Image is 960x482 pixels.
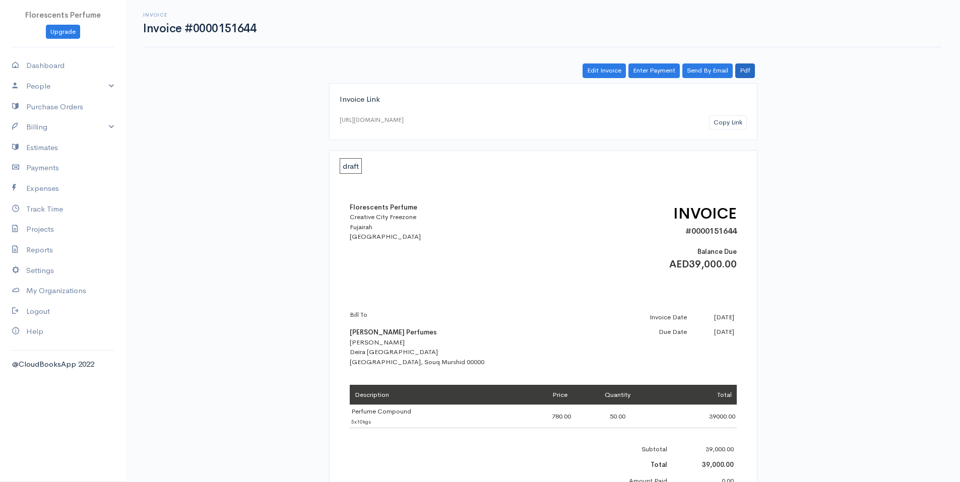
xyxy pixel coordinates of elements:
[350,203,417,212] b: Florescents Perfume
[350,310,526,320] p: Bill To
[340,115,404,124] div: [URL][DOMAIN_NAME]
[350,212,526,242] div: Creative City Freezone Fujairah [GEOGRAPHIC_DATA]
[697,247,737,256] span: Balance Due
[508,405,572,428] td: 780.00
[735,63,755,78] a: Pdf
[611,324,690,339] td: Due Date
[12,359,114,370] div: @CloudBooksApp 2022
[351,419,371,425] span: 5x10kgs
[689,310,736,325] td: [DATE]
[572,385,663,405] td: Quantity
[685,226,737,236] span: #0000151644
[651,460,667,469] b: Total
[689,324,736,339] td: [DATE]
[628,63,680,78] a: Enter Payment
[508,385,572,405] td: Price
[673,204,737,223] span: INVOICE
[143,12,256,18] h6: Invoice
[350,385,509,405] td: Description
[583,63,626,78] a: Edit Invoice
[702,460,734,469] b: 39,000.00
[663,385,737,405] td: Total
[340,158,362,174] span: draft
[350,310,526,367] div: [PERSON_NAME] Deira [GEOGRAPHIC_DATA] [GEOGRAPHIC_DATA], Souq Murshid 00000
[46,25,80,39] a: Upgrade
[572,405,663,428] td: 50.00
[340,94,747,105] div: Invoice Link
[682,63,733,78] a: Send By Email
[611,310,690,325] td: Invoice Date
[709,115,747,130] button: Copy Link
[670,441,736,457] td: 39,000.00
[25,10,101,20] span: Florescents Perfume
[663,405,737,428] td: 39000.00
[350,328,437,336] b: [PERSON_NAME] Perfumes
[669,258,737,270] span: AED39,000.00
[611,441,671,457] td: Subtotal
[350,405,509,428] td: Perfume Compound
[143,22,256,35] h1: Invoice #0000151644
